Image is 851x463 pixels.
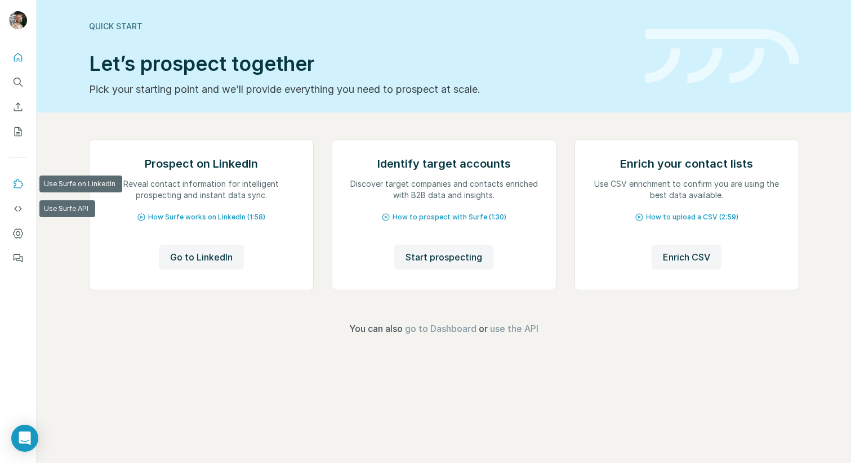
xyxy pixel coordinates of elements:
[9,174,27,194] button: Use Surfe on LinkedIn
[393,212,506,222] span: How to prospect with Surfe (1:30)
[101,178,302,201] p: Reveal contact information for intelligent prospecting and instant data sync.
[344,178,545,201] p: Discover target companies and contacts enriched with B2B data and insights.
[159,245,244,269] button: Go to LinkedIn
[9,248,27,268] button: Feedback
[9,122,27,142] button: My lists
[89,52,632,75] h1: Let’s prospect together
[646,212,738,222] span: How to upload a CSV (2:59)
[9,47,27,68] button: Quick start
[406,250,482,264] span: Start prospecting
[652,245,721,269] button: Enrich CSV
[394,245,493,269] button: Start prospecting
[9,199,27,219] button: Use Surfe API
[645,29,799,84] img: banner
[170,250,233,264] span: Go to LinkedIn
[9,223,27,244] button: Dashboard
[586,178,787,201] p: Use CSV enrichment to confirm you are using the best data available.
[11,425,38,452] div: Open Intercom Messenger
[377,156,511,172] h2: Identify target accounts
[349,322,403,335] span: You can also
[490,322,538,335] button: use the API
[479,322,488,335] span: or
[405,322,476,335] button: go to Dashboard
[89,82,632,97] p: Pick your starting point and we’ll provide everything you need to prospect at scale.
[663,250,710,264] span: Enrich CSV
[9,97,27,117] button: Enrich CSV
[148,212,265,222] span: How Surfe works on LinkedIn (1:58)
[620,156,753,172] h2: Enrich your contact lists
[145,156,258,172] h2: Prospect on LinkedIn
[9,11,27,29] img: Avatar
[89,21,632,32] div: Quick start
[9,72,27,92] button: Search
